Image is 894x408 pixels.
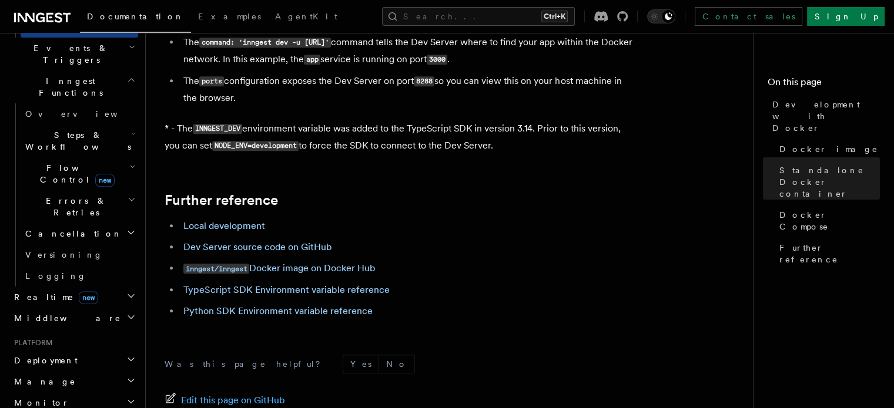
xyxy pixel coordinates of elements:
span: Errors & Retries [21,195,128,218]
code: inngest/inngest [183,264,249,274]
span: Documentation [87,12,184,21]
li: The command tells the Dev Server where to find your app within the Docker network. In this exampl... [180,34,635,68]
button: Cancellation [21,223,138,244]
a: Docker Compose [775,204,880,237]
span: Development with Docker [772,99,880,134]
span: Docker image [779,143,878,155]
code: app [304,55,320,65]
span: new [95,174,115,187]
span: Flow Control [21,162,129,186]
code: INNGEST_DEV [193,124,242,134]
span: Steps & Workflows [21,129,131,153]
a: Python SDK Environment variable reference [183,305,373,316]
span: new [79,291,98,304]
button: Realtimenew [9,286,138,308]
button: Events & Triggers [9,38,138,70]
span: Manage [9,376,76,387]
div: Inngest Functions [9,103,138,286]
a: Documentation [80,4,191,33]
kbd: Ctrl+K [541,11,568,22]
code: ports [199,76,224,86]
span: Standalone Docker container [779,164,880,200]
a: Contact sales [695,7,802,26]
code: command: 'inngest dev -u [URL]' [199,38,331,48]
code: 3000 [427,55,447,65]
span: Overview [25,109,146,119]
code: 8288 [414,76,434,86]
span: Examples [198,12,261,21]
span: Versioning [25,250,103,259]
button: Errors & Retries [21,190,138,223]
a: Logging [21,265,138,286]
span: Logging [25,271,86,281]
span: Deployment [9,355,78,366]
span: Docker Compose [779,209,880,232]
a: Versioning [21,244,138,265]
span: Cancellation [21,228,122,240]
a: Further reference [165,192,278,208]
p: * - The environment variable was added to the TypeScript SDK in version 3.14. Prior to this versi... [165,120,635,154]
a: Dev Server source code on GitHub [183,241,332,252]
span: AgentKit [275,12,337,21]
a: Local development [183,220,265,231]
span: Inngest Functions [9,75,127,99]
h4: On this page [768,75,880,94]
a: Examples [191,4,268,32]
button: Flow Controlnew [21,157,138,190]
a: Standalone Docker container [775,160,880,204]
button: Inngest Functions [9,70,138,103]
span: Middleware [9,312,121,324]
button: Yes [343,355,379,373]
span: Further reference [779,242,880,265]
a: AgentKit [268,4,344,32]
li: The configuration exposes the Dev Server on port so you can view this on your host machine in the... [180,73,635,106]
a: Overview [21,103,138,124]
a: Development with Docker [768,94,880,139]
p: Was this page helpful? [165,358,329,370]
a: Further reference [775,237,880,270]
a: inngest/inngestDocker image on Docker Hub [183,262,376,274]
button: Toggle dark mode [647,9,675,23]
button: Middleware [9,308,138,329]
span: Realtime [9,291,98,303]
button: Manage [9,371,138,392]
span: Events & Triggers [9,42,128,66]
code: NODE_ENV=development [212,141,299,151]
button: Deployment [9,350,138,371]
button: No [379,355,414,373]
span: Platform [9,338,53,348]
button: Search...Ctrl+K [382,7,575,26]
a: TypeScript SDK Environment variable reference [183,284,390,295]
button: Steps & Workflows [21,124,138,157]
a: Docker image [775,139,880,160]
a: Sign Up [807,7,885,26]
